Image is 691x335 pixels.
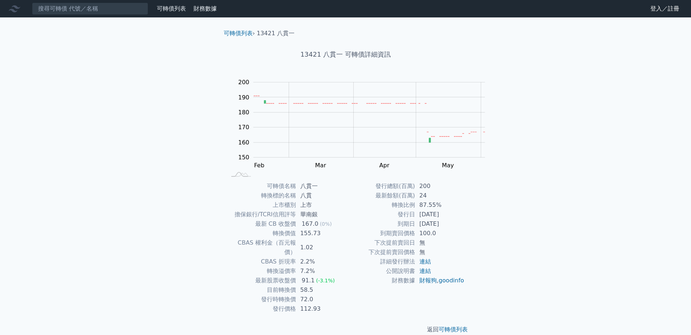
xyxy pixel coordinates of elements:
a: 登入／註冊 [645,3,685,15]
td: [DATE] [415,219,465,229]
g: Chart [235,79,496,169]
tspan: Feb [254,162,264,168]
g: Series [254,96,485,142]
td: 72.0 [296,295,346,304]
tspan: 180 [238,109,249,116]
td: 無 [415,248,465,257]
div: 167.0 [300,219,320,229]
tspan: Apr [379,162,390,168]
td: 155.73 [296,229,346,238]
h1: 13421 八貫一 可轉債詳細資訊 [218,49,473,60]
tspan: 200 [238,79,249,86]
td: 下次提前賣回日 [346,238,415,248]
td: 轉換溢價率 [227,266,296,276]
td: 八貫 [296,191,346,200]
span: (-3.1%) [316,278,335,283]
td: 最新 CB 收盤價 [227,219,296,229]
td: 下次提前賣回價格 [346,248,415,257]
td: [DATE] [415,210,465,219]
td: 轉換標的名稱 [227,191,296,200]
td: 八貫一 [296,181,346,191]
a: 可轉債列表 [224,30,253,37]
td: 最新股票收盤價 [227,276,296,285]
li: › [224,29,255,38]
td: 7.2% [296,266,346,276]
td: 發行總額(百萬) [346,181,415,191]
td: 目前轉換價 [227,285,296,295]
td: 發行價格 [227,304,296,314]
span: (0%) [320,221,332,227]
td: 公開說明書 [346,266,415,276]
td: 112.93 [296,304,346,314]
td: , [415,276,465,285]
tspan: 160 [238,139,249,146]
td: 發行時轉換價 [227,295,296,304]
td: 詳細發行辦法 [346,257,415,266]
tspan: Mar [315,162,326,168]
td: 擔保銀行/TCRI信用評等 [227,210,296,219]
td: 58.5 [296,285,346,295]
td: 轉換價值 [227,229,296,238]
td: 2.2% [296,257,346,266]
tspan: 170 [238,124,249,131]
a: goodinfo [439,277,464,284]
td: CBAS 折現率 [227,257,296,266]
input: 搜尋可轉債 代號／名稱 [32,3,148,15]
td: 100.0 [415,229,465,238]
li: 13421 八貫一 [257,29,294,38]
a: 財報狗 [419,277,437,284]
a: 可轉債列表 [157,5,186,12]
td: 87.55% [415,200,465,210]
a: 連結 [419,267,431,274]
td: 上市 [296,200,346,210]
a: 財務數據 [194,5,217,12]
td: 無 [415,238,465,248]
div: 91.1 [300,276,316,285]
td: 1.02 [296,238,346,257]
td: 到期日 [346,219,415,229]
tspan: 150 [238,154,249,161]
p: 返回 [218,325,473,334]
td: 200 [415,181,465,191]
td: 上市櫃別 [227,200,296,210]
td: 最新餘額(百萬) [346,191,415,200]
td: 華南銀 [296,210,346,219]
td: 24 [415,191,465,200]
td: CBAS 權利金（百元報價） [227,238,296,257]
td: 轉換比例 [346,200,415,210]
tspan: May [442,162,454,168]
a: 可轉債列表 [439,326,468,333]
td: 到期賣回價格 [346,229,415,238]
a: 連結 [419,258,431,265]
td: 財務數據 [346,276,415,285]
tspan: 190 [238,94,249,101]
td: 發行日 [346,210,415,219]
td: 可轉債名稱 [227,181,296,191]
